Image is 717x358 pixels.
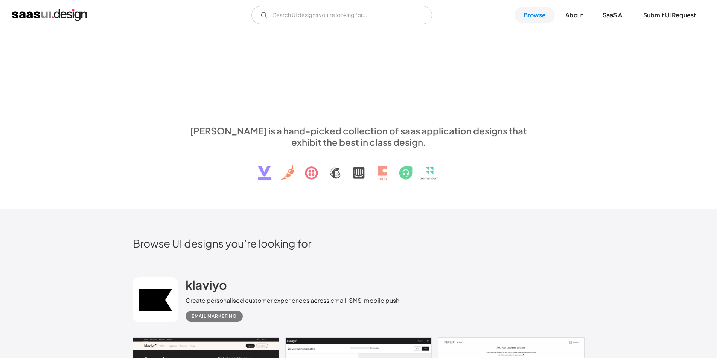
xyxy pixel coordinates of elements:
input: Search UI designs you're looking for... [251,6,432,24]
a: home [12,9,87,21]
a: klaviyo [186,277,227,296]
form: Email Form [251,6,432,24]
h2: Browse UI designs you’re looking for [133,237,585,250]
div: Email Marketing [192,312,237,321]
h1: Explore SaaS UI design patterns & interactions. [186,60,532,118]
h2: klaviyo [186,277,227,292]
img: text, icon, saas logo [245,148,473,187]
div: [PERSON_NAME] is a hand-picked collection of saas application designs that exhibit the best in cl... [186,125,532,148]
div: Create personalised customer experiences across email, SMS, mobile push [186,296,399,305]
a: About [556,7,592,23]
a: Browse [515,7,555,23]
a: Submit UI Request [634,7,705,23]
a: SaaS Ai [594,7,633,23]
